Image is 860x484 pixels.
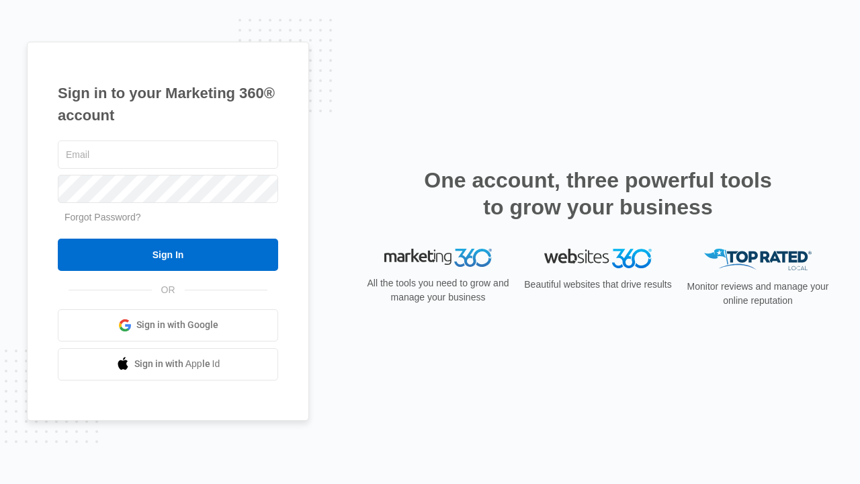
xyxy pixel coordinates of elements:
[64,212,141,223] a: Forgot Password?
[58,309,278,341] a: Sign in with Google
[544,249,652,268] img: Websites 360
[134,357,220,371] span: Sign in with Apple Id
[363,276,513,305] p: All the tools you need to grow and manage your business
[152,283,185,297] span: OR
[58,239,278,271] input: Sign In
[523,278,673,292] p: Beautiful websites that drive results
[384,249,492,268] img: Marketing 360
[704,249,812,271] img: Top Rated Local
[683,280,833,308] p: Monitor reviews and manage your online reputation
[58,140,278,169] input: Email
[58,82,278,126] h1: Sign in to your Marketing 360® account
[420,167,776,220] h2: One account, three powerful tools to grow your business
[58,348,278,380] a: Sign in with Apple Id
[136,318,218,332] span: Sign in with Google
